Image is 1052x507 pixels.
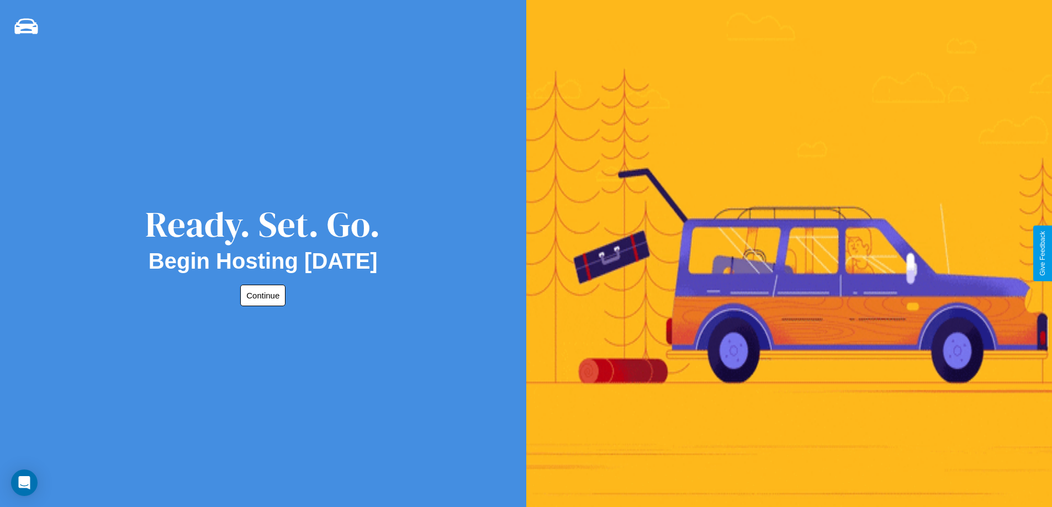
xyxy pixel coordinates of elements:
[149,249,378,274] h2: Begin Hosting [DATE]
[1039,231,1046,276] div: Give Feedback
[145,200,380,249] div: Ready. Set. Go.
[240,285,286,306] button: Continue
[11,469,38,496] div: Open Intercom Messenger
